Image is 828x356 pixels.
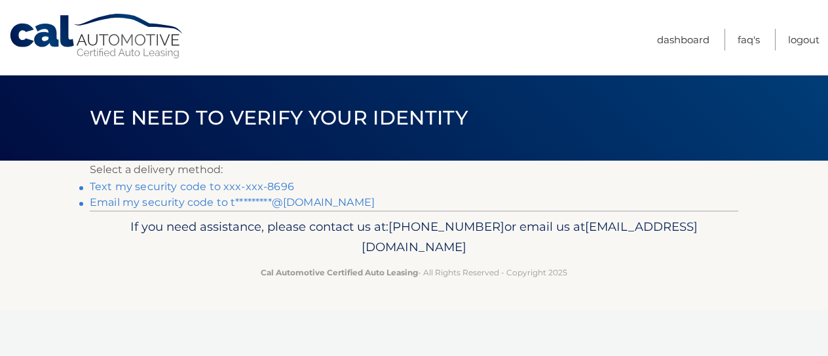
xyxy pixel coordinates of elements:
a: Email my security code to t*********@[DOMAIN_NAME] [90,196,375,208]
a: Text my security code to xxx-xxx-8696 [90,180,294,193]
a: Logout [788,29,819,50]
p: - All Rights Reserved - Copyright 2025 [98,266,730,279]
a: Dashboard [657,29,709,50]
p: Select a delivery method: [90,161,738,179]
p: If you need assistance, please contact us at: or email us at [98,216,730,258]
strong: Cal Automotive Certified Auto Leasing [261,267,418,277]
span: [PHONE_NUMBER] [388,219,504,234]
a: Cal Automotive [9,13,185,60]
span: We need to verify your identity [90,106,468,130]
a: FAQ's [738,29,760,50]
